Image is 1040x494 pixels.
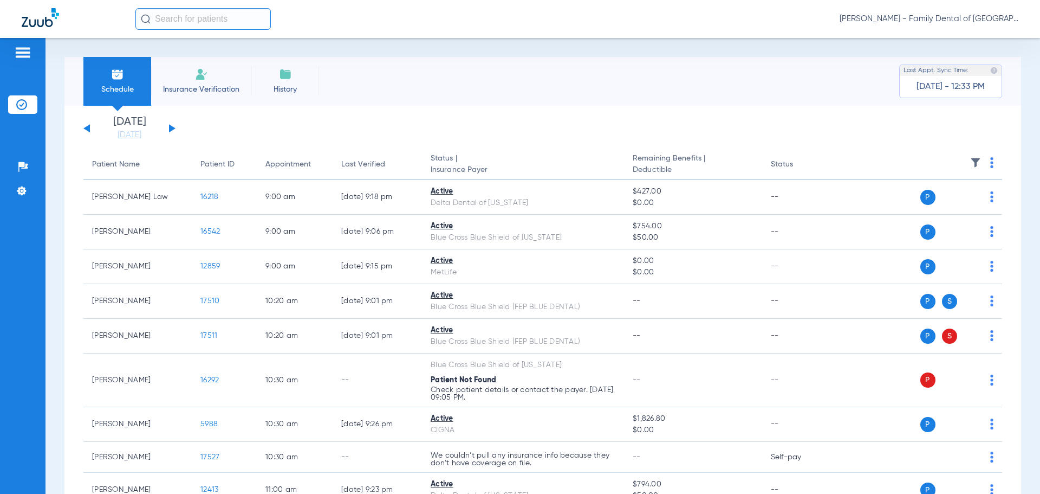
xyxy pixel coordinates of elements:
[431,325,615,336] div: Active
[633,376,641,384] span: --
[111,68,124,81] img: Schedule
[195,68,208,81] img: Manual Insurance Verification
[633,413,753,425] span: $1,826.80
[431,290,615,301] div: Active
[431,452,615,467] p: We couldn’t pull any insurance info because they don’t have coverage on file.
[83,249,192,284] td: [PERSON_NAME]
[92,84,143,95] span: Schedule
[200,376,219,384] span: 16292
[257,215,333,249] td: 9:00 AM
[920,224,935,240] span: P
[83,407,192,442] td: [PERSON_NAME]
[970,157,981,168] img: filter.svg
[14,46,31,59] img: hamburger-icon
[762,180,835,215] td: --
[990,419,993,429] img: group-dot-blue.svg
[990,452,993,463] img: group-dot-blue.svg
[257,354,333,407] td: 10:30 AM
[200,228,220,235] span: 16542
[431,336,615,348] div: Blue Cross Blue Shield (FEP BLUE DENTAL)
[762,249,835,284] td: --
[259,84,311,95] span: History
[257,180,333,215] td: 9:00 AM
[333,407,422,442] td: [DATE] 9:26 PM
[920,294,935,309] span: P
[83,354,192,407] td: [PERSON_NAME]
[431,221,615,232] div: Active
[83,442,192,473] td: [PERSON_NAME]
[431,413,615,425] div: Active
[92,159,183,170] div: Patient Name
[333,249,422,284] td: [DATE] 9:15 PM
[431,255,615,267] div: Active
[990,330,993,341] img: group-dot-blue.svg
[903,65,968,76] span: Last Appt. Sync Time:
[97,130,162,140] a: [DATE]
[333,442,422,473] td: --
[633,479,753,490] span: $794.00
[333,180,422,215] td: [DATE] 9:18 PM
[633,232,753,243] span: $50.00
[762,319,835,354] td: --
[159,84,243,95] span: Insurance Verification
[633,255,753,267] span: $0.00
[333,319,422,354] td: [DATE] 9:01 PM
[920,373,935,388] span: P
[257,249,333,284] td: 9:00 AM
[431,425,615,436] div: CIGNA
[83,319,192,354] td: [PERSON_NAME]
[200,453,219,461] span: 17527
[633,425,753,436] span: $0.00
[431,197,615,209] div: Delta Dental of [US_STATE]
[633,453,641,461] span: --
[633,297,641,305] span: --
[431,267,615,278] div: MetLife
[341,159,385,170] div: Last Verified
[990,191,993,202] img: group-dot-blue.svg
[431,301,615,313] div: Blue Cross Blue Shield (FEP BLUE DENTAL)
[633,332,641,339] span: --
[920,417,935,432] span: P
[762,407,835,442] td: --
[990,261,993,272] img: group-dot-blue.svg
[431,360,615,371] div: Blue Cross Blue Shield of [US_STATE]
[431,186,615,197] div: Active
[200,159,235,170] div: Patient ID
[257,319,333,354] td: 10:20 AM
[633,221,753,232] span: $754.00
[431,164,615,176] span: Insurance Payer
[200,486,218,493] span: 12413
[257,442,333,473] td: 10:30 AM
[990,157,993,168] img: group-dot-blue.svg
[200,297,219,305] span: 17510
[257,284,333,319] td: 10:20 AM
[431,386,615,401] p: Check patient details or contact the payer. [DATE] 09:05 PM.
[990,67,998,74] img: last sync help info
[200,332,217,339] span: 17511
[633,186,753,197] span: $427.00
[762,442,835,473] td: Self-pay
[257,407,333,442] td: 10:30 AM
[920,190,935,205] span: P
[633,197,753,209] span: $0.00
[762,215,835,249] td: --
[840,14,1018,24] span: [PERSON_NAME] - Family Dental of [GEOGRAPHIC_DATA]
[92,159,140,170] div: Patient Name
[422,150,624,180] th: Status |
[762,150,835,180] th: Status
[920,259,935,274] span: P
[200,193,218,201] span: 16218
[624,150,762,180] th: Remaining Benefits |
[990,375,993,386] img: group-dot-blue.svg
[279,68,292,81] img: History
[265,159,311,170] div: Appointment
[920,329,935,344] span: P
[990,296,993,306] img: group-dot-blue.svg
[200,159,248,170] div: Patient ID
[265,159,324,170] div: Appointment
[22,8,59,27] img: Zuub Logo
[431,232,615,243] div: Blue Cross Blue Shield of [US_STATE]
[762,354,835,407] td: --
[762,284,835,319] td: --
[341,159,413,170] div: Last Verified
